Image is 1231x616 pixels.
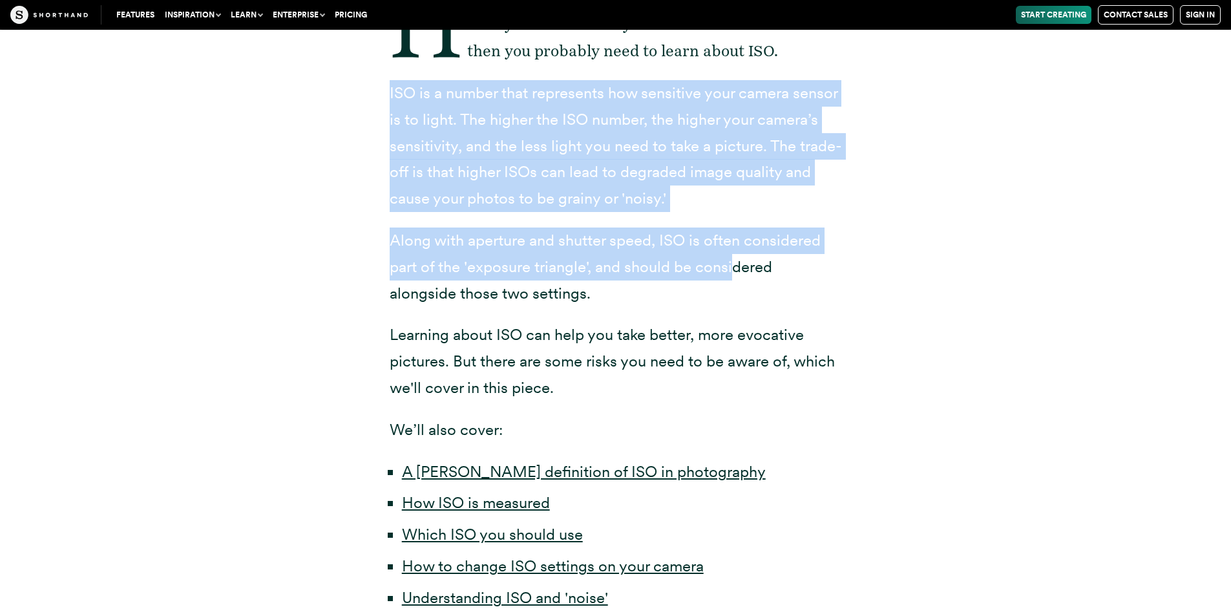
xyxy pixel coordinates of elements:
[330,6,372,24] a: Pricing
[160,6,226,24] button: Inspiration
[111,6,160,24] a: Features
[226,6,268,24] button: Learn
[390,417,842,443] p: We’ll also cover:
[1098,5,1173,25] a: Contact Sales
[10,6,88,24] img: The Craft
[1016,6,1091,24] a: Start Creating
[402,588,608,607] a: Understanding ISO and 'noise'
[390,322,842,401] p: Learning about ISO can help you take better, more evocative pictures. But there are some risks yo...
[1180,5,1221,25] a: Sign in
[390,228,842,306] p: Along with aperture and shutter speed, ISO is often considered part of the 'exposure triangle', a...
[402,462,766,481] a: A [PERSON_NAME] definition of ISO in photography
[402,557,704,575] a: How to change ISO settings on your camera
[402,525,583,544] a: Which ISO you should use
[390,80,842,212] p: ISO is a number that represents how sensitive your camera sensor is to light. The higher the ISO ...
[268,6,330,24] button: Enterprise
[402,493,550,512] a: How ISO is measured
